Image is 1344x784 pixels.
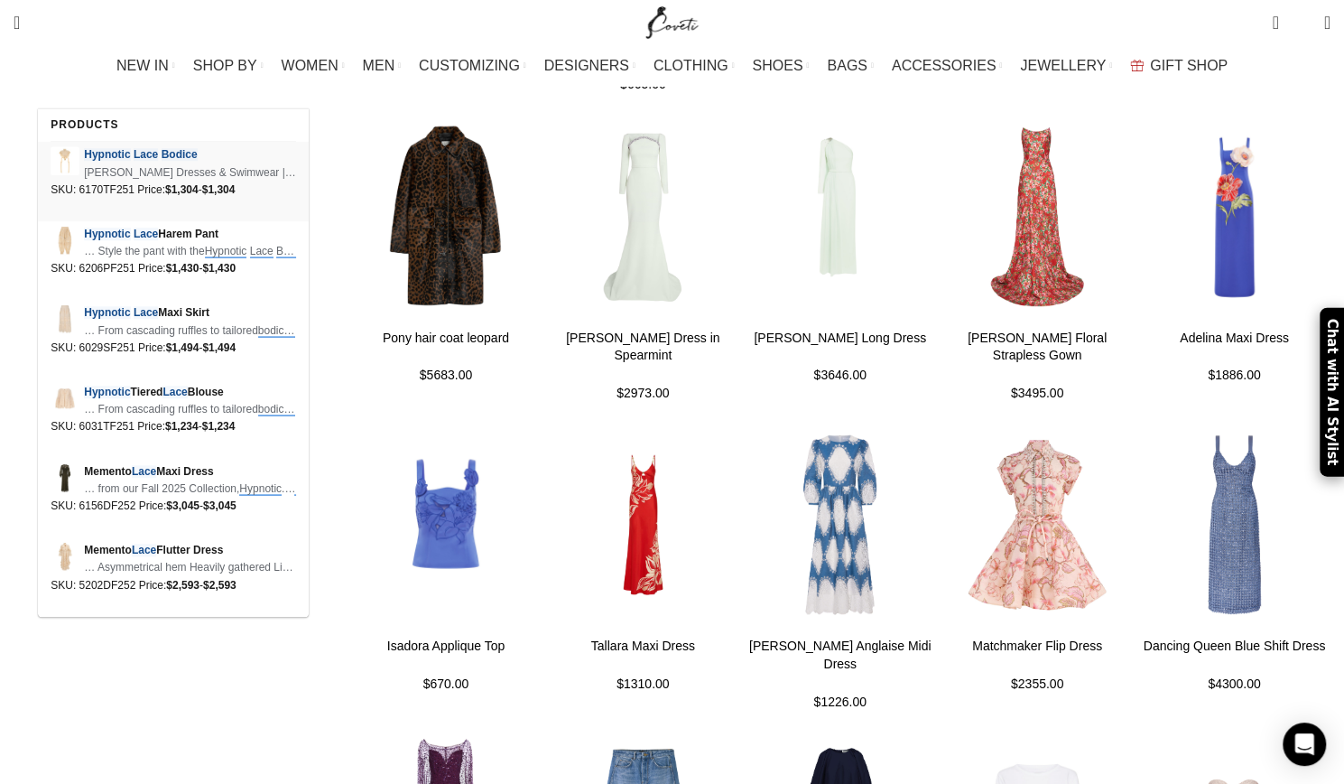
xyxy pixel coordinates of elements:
[162,148,198,161] em: Bodice
[547,330,739,365] h4: [PERSON_NAME] Dress in Spearmint
[544,48,635,84] a: DESIGNERS
[132,544,156,556] em: Lace
[84,386,130,398] em: Hypnotic
[1263,5,1287,41] a: 0
[1296,18,1310,32] span: 0
[84,542,296,559] span: Memento Flutter Dress
[1130,60,1144,71] img: GiftBag
[1138,330,1330,348] h4: Adelina Maxi Dress
[419,48,526,84] a: CUSTOMIZING
[744,416,936,633] img: Borgo-de-Nor-Constance-Broderie-Anglaise-Midi-Dress-6-scaled.jpg
[202,262,236,275] bdi: 1,430
[203,579,209,592] span: $
[1020,48,1112,84] a: JEWELLERY
[165,420,171,433] span: $
[51,340,296,357] p: SKU: 6029SF251 Price: -
[892,48,1003,84] a: ACCESSORIES
[84,228,130,240] em: Hypnotic
[166,499,199,512] bdi: 3,045
[166,262,172,275] span: $
[166,499,172,512] span: $
[941,108,1133,325] img: Markarian-Tallulah-Rose-Floral-Strapless-Gown-scaled.jpg
[941,330,1133,404] a: [PERSON_NAME] Floral Strapless Gown $3495.00
[744,330,936,348] h4: [PERSON_NAME] Long Dress
[38,146,309,199] a: Hypnotic Lace Bodice [PERSON_NAME] Dresses & Swimwear | Floral Elegance – Coveti [PERSON_NAME] [P...
[203,579,236,592] bdi: 2,593
[84,384,296,401] span: Tiered Blouse
[5,48,1339,84] div: Main navigation
[1011,677,1063,691] span: $2355.00
[202,420,209,433] span: $
[5,5,29,41] a: Search
[166,341,199,354] bdi: 1,494
[51,226,79,255] img: Hypnotic Lace Harem Pant
[202,341,209,354] span: $
[547,330,739,404] a: [PERSON_NAME] Dress in Spearmint $2973.00
[363,57,395,74] span: MEN
[165,183,171,196] span: $
[203,499,236,512] bdi: 3,045
[544,57,629,74] span: DESIGNERS
[752,57,802,74] span: SHOES
[84,559,296,576] span: … Asymmetrical hem Heavily gathered Lined Style the Memento …
[51,182,296,199] p: SKU: 6170TF251 Price: -
[744,108,936,325] img: Safiyaa-Anita-Spearmint-Long-Dress19556_nobg.png
[202,183,209,196] span: $
[547,416,739,633] img: Rebecca-Vallance-Red-Clothing-2025-Coveti-6-scaled.jpg
[203,499,209,512] span: $
[162,386,187,398] em: Lace
[752,48,809,84] a: SHOES
[1130,48,1228,84] a: GIFT SHOP
[423,677,469,691] span: $670.00
[744,330,936,386] a: [PERSON_NAME] Long Dress $3646.00
[282,48,345,84] a: WOMEN
[813,695,866,709] span: $1226.00
[38,542,309,594] a: MementoLaceFlutter Dress … Asymmetrical hem Heavily gathered LinedStyle the Memento… SKU: 5202DF2...
[1138,416,1330,633] img: Markarian-Dancing-Queen-Blue-Shift-Dress-scaled.jpg
[38,304,309,357] a: Hypnotic LaceMaxi Skirt … From cascading ruffles to tailoredbodices, each [PERSON_NAME] dress is ...
[51,260,296,277] p: SKU: 6206PF251 Price: -
[1138,638,1330,656] h4: Dancing Queen Blue Shift Dress
[51,384,79,413] img: Hypnotic Tiered Lace Blouse
[616,386,669,400] span: $2973.00
[1208,677,1260,691] span: $4300.00
[813,368,866,382] span: $3646.00
[419,57,520,74] span: CUSTOMIZING
[38,226,309,278] a: Hypnotic LaceHarem Pant … Style the pant with theHypnotic Lace Bodice, [PERSON_NAME] … SKU: 6206P...
[165,420,199,433] bdi: 1,234
[51,498,296,515] p: SKU: 6156DF252 Price: -
[51,577,296,594] p: SKU: 5202DF252 Price: -
[51,108,118,141] div: Products
[363,48,401,84] a: MEN
[1138,638,1330,694] a: Dancing Queen Blue Shift Dress $4300.00
[193,57,257,74] span: SHOP BY
[941,638,1133,694] a: Matchmaker Flip Dress $2355.00
[1020,57,1106,74] span: JEWELLERY
[1150,57,1228,74] span: GIFT SHOP
[547,638,739,694] a: Tallara Maxi Dress $1310.00
[547,108,739,325] img: Safiyaa-Heidi-Long-Dress-in-Spearmint-scaled62109_nobg.png
[349,330,542,386] a: Pony hair coat leopard $5683.00
[349,416,542,633] img: Leo-Lin-Isadora31732_nobg.png
[827,48,873,84] a: BAGS
[420,368,472,382] span: $5683.00
[616,677,669,691] span: $1310.00
[1283,723,1326,766] div: Open Intercom Messenger
[134,306,158,319] em: Lace
[744,638,936,712] a: [PERSON_NAME] Anglaise Midi Dress $1226.00
[51,146,79,175] img: Hypnotic Lace Bodice
[51,463,79,492] img: Memento Lace Maxi Dress
[547,638,739,656] h4: Tallara Maxi Dress
[166,579,172,592] span: $
[202,420,236,433] bdi: 1,234
[250,245,273,258] em: Lace
[827,57,867,74] span: BAGS
[349,108,542,325] img: Toteme-Pony-hair-coat-leopard-551753_nobg.png
[84,306,130,319] em: Hypnotic
[1274,9,1287,23] span: 0
[84,322,296,340] span: … From cascading ruffles to tailored , each [PERSON_NAME] dress is …
[51,418,296,435] p: SKU: 6031TF251 Price: -
[84,164,296,182] span: [PERSON_NAME] Dresses & Swimwear | Floral Elegance – Coveti [PERSON_NAME] [PERSON_NAME] – Timeles...
[116,57,169,74] span: NEW IN
[294,482,314,496] em: lace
